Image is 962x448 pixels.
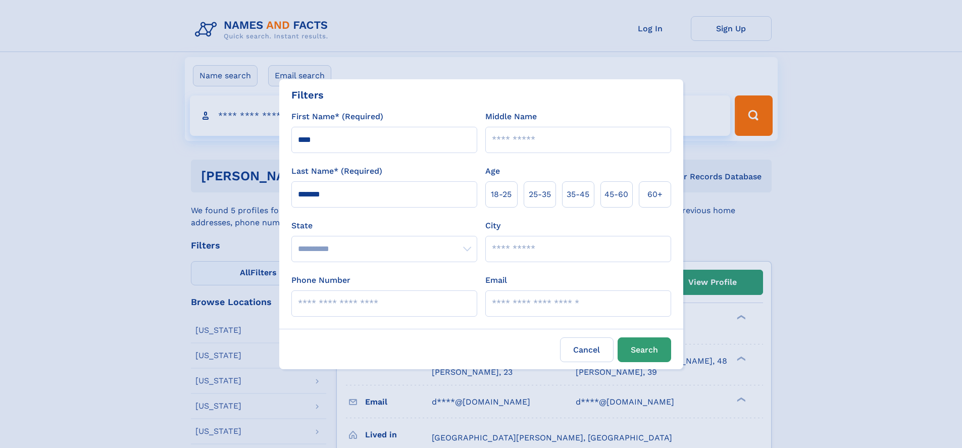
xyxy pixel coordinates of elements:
[618,337,671,362] button: Search
[485,165,500,177] label: Age
[291,220,477,232] label: State
[291,87,324,103] div: Filters
[604,188,628,201] span: 45‑60
[485,220,500,232] label: City
[291,165,382,177] label: Last Name* (Required)
[485,274,507,286] label: Email
[291,274,350,286] label: Phone Number
[491,188,512,201] span: 18‑25
[485,111,537,123] label: Middle Name
[529,188,551,201] span: 25‑35
[291,111,383,123] label: First Name* (Required)
[647,188,663,201] span: 60+
[560,337,614,362] label: Cancel
[567,188,589,201] span: 35‑45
